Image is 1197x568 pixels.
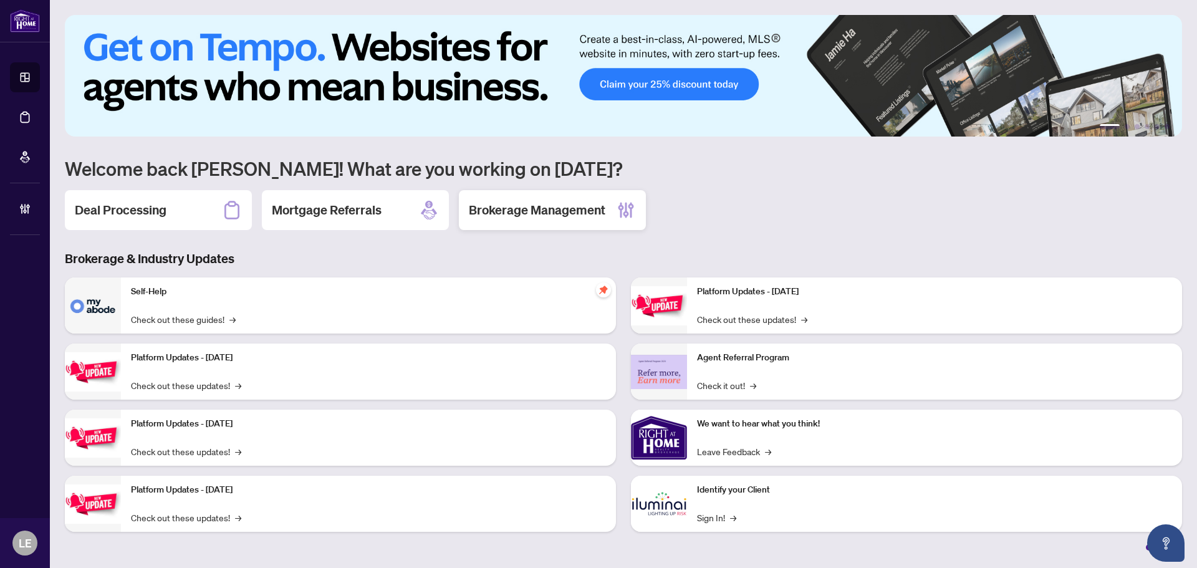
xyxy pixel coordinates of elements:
[1145,124,1150,129] button: 4
[10,9,40,32] img: logo
[1147,524,1185,562] button: Open asap
[469,201,605,219] h2: Brokerage Management
[697,483,1172,497] p: Identify your Client
[131,483,606,497] p: Platform Updates - [DATE]
[65,484,121,524] img: Platform Updates - July 8, 2025
[131,351,606,365] p: Platform Updates - [DATE]
[65,15,1182,137] img: Slide 0
[19,534,32,552] span: LE
[131,417,606,431] p: Platform Updates - [DATE]
[750,378,756,392] span: →
[765,445,771,458] span: →
[1155,124,1160,129] button: 5
[65,277,121,334] img: Self-Help
[75,201,166,219] h2: Deal Processing
[1165,124,1170,129] button: 6
[697,417,1172,431] p: We want to hear what you think!
[131,312,236,326] a: Check out these guides!→
[229,312,236,326] span: →
[131,445,241,458] a: Check out these updates!→
[272,201,382,219] h2: Mortgage Referrals
[631,476,687,532] img: Identify your Client
[65,418,121,458] img: Platform Updates - July 21, 2025
[65,156,1182,180] h1: Welcome back [PERSON_NAME]! What are you working on [DATE]?
[235,445,241,458] span: →
[1100,124,1120,129] button: 1
[697,511,736,524] a: Sign In!→
[131,285,606,299] p: Self-Help
[131,378,241,392] a: Check out these updates!→
[596,282,611,297] span: pushpin
[631,410,687,466] img: We want to hear what you think!
[697,351,1172,365] p: Agent Referral Program
[801,312,807,326] span: →
[697,285,1172,299] p: Platform Updates - [DATE]
[65,352,121,392] img: Platform Updates - September 16, 2025
[65,250,1182,267] h3: Brokerage & Industry Updates
[631,355,687,389] img: Agent Referral Program
[235,378,241,392] span: →
[730,511,736,524] span: →
[697,312,807,326] a: Check out these updates!→
[631,286,687,325] img: Platform Updates - June 23, 2025
[697,378,756,392] a: Check it out!→
[1135,124,1140,129] button: 3
[1125,124,1130,129] button: 2
[235,511,241,524] span: →
[131,511,241,524] a: Check out these updates!→
[697,445,771,458] a: Leave Feedback→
